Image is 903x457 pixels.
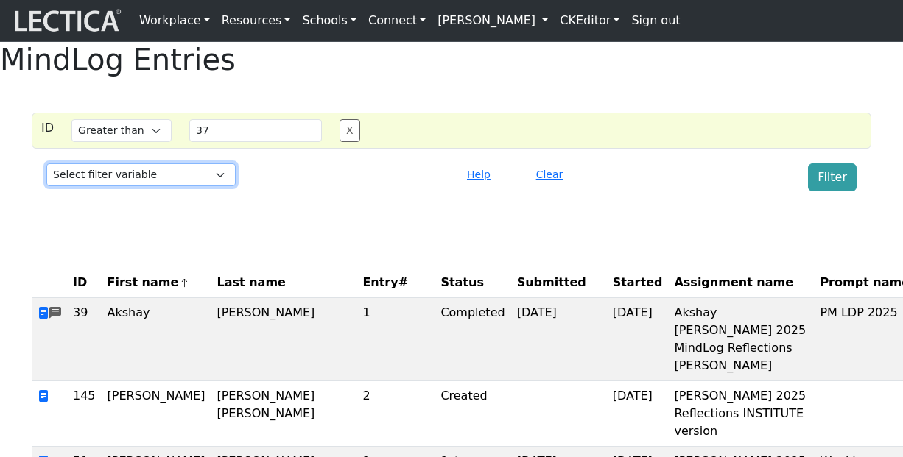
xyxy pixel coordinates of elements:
[440,274,484,291] span: Status
[808,163,857,191] button: Filter
[102,381,211,447] td: [PERSON_NAME]
[460,167,497,181] a: Help
[607,298,669,381] td: [DATE]
[102,298,211,381] td: Akshay
[554,6,625,35] a: CKEditor
[216,6,297,35] a: Resources
[340,119,360,142] button: X
[435,298,510,381] td: Completed
[133,6,216,35] a: Workplace
[460,163,497,186] button: Help
[668,298,814,381] td: Akshay [PERSON_NAME] 2025 MindLog Reflections [PERSON_NAME]
[296,6,362,35] a: Schools
[38,306,49,320] span: view
[11,7,122,35] img: lecticalive
[607,268,669,298] th: Started
[189,119,322,142] input: Value
[211,381,356,447] td: [PERSON_NAME] [PERSON_NAME]
[108,274,190,291] span: First name
[362,274,429,291] span: Entry#
[356,298,435,381] td: 1
[32,119,63,142] div: ID
[607,381,669,447] td: [DATE]
[517,274,586,291] span: Submitted
[73,274,87,291] span: ID
[67,381,102,447] td: 145
[38,389,49,403] span: view
[435,381,510,447] td: Created
[49,305,61,322] span: comments
[511,298,607,381] td: [DATE]
[530,163,570,186] button: Clear
[67,298,102,381] td: 39
[674,274,793,291] span: Assignment name
[211,268,356,298] th: Last name
[211,298,356,381] td: [PERSON_NAME]
[625,6,686,35] a: Sign out
[362,6,432,35] a: Connect
[356,381,435,447] td: 2
[668,381,814,447] td: [PERSON_NAME] 2025 Reflections INSTITUTE version
[432,6,554,35] a: [PERSON_NAME]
